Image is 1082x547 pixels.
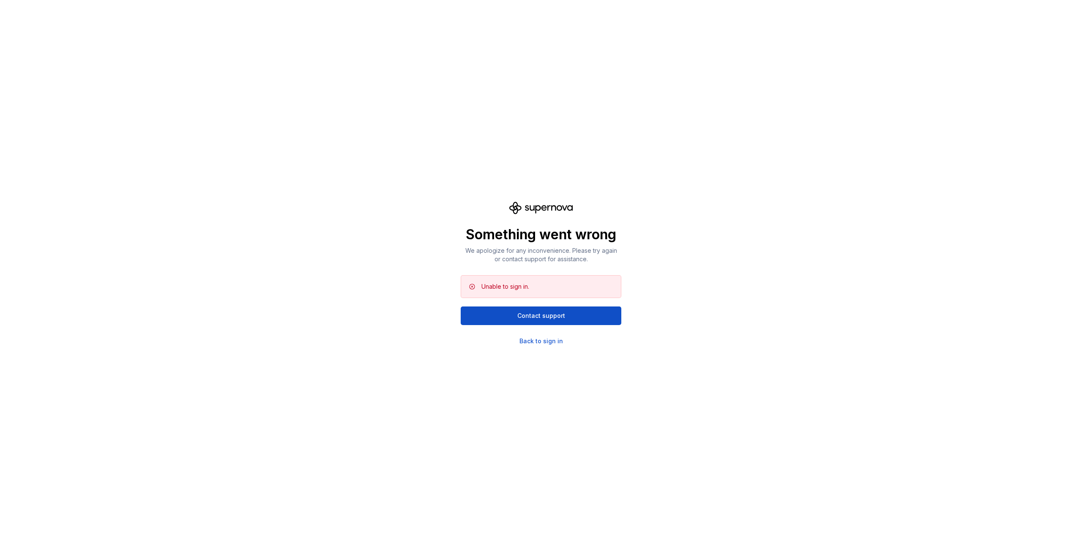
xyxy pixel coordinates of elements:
span: Contact support [517,312,565,320]
div: Unable to sign in. [481,282,529,291]
p: We apologize for any inconvenience. Please try again or contact support for assistance. [461,246,621,263]
button: Contact support [461,306,621,325]
p: Something went wrong [461,226,621,243]
a: Back to sign in [519,337,563,345]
